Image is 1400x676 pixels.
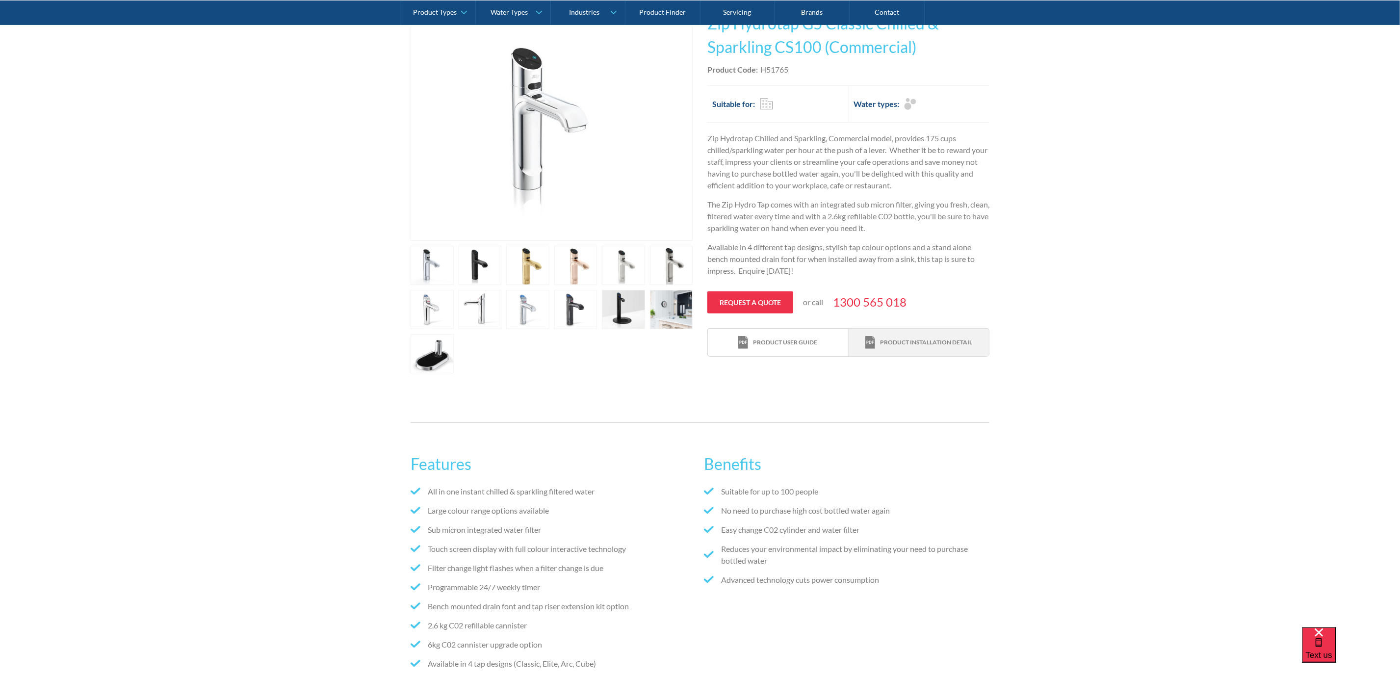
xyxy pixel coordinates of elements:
[704,486,989,497] li: Suitable for up to 100 people
[708,329,848,357] a: print iconProduct user guide
[880,338,972,347] div: Product installation detail
[411,543,696,555] li: Touch screen display with full colour interactive technology
[854,98,899,110] h2: Water types:
[411,505,696,517] li: Large colour range options available
[707,65,758,74] strong: Product Code:
[554,246,597,285] a: open lightbox
[803,296,823,308] p: or call
[865,336,875,349] img: print icon
[411,452,696,476] h2: Features
[411,524,696,536] li: Sub micron integrated water filter
[411,2,693,241] a: open lightbox
[459,290,502,329] a: open lightbox
[411,334,454,373] a: open lightbox
[411,290,454,329] a: open lightbox
[411,581,696,593] li: Programmable 24/7 weekly timer
[707,291,793,313] a: Request a quote
[833,293,907,311] a: 1300 565 018
[413,8,457,16] div: Product Types
[411,486,696,497] li: All in one instant chilled & sparkling filtered water
[707,132,989,191] p: Zip Hydrotap Chilled and Sparkling, Commercial model, provides 175 cups chilled/sparkling water p...
[704,452,989,476] h2: Benefits
[411,620,696,631] li: 2.6 kg C02 refillable cannister
[704,543,989,567] li: Reduces your environmental impact by eliminating your need to purchase bottled water
[569,8,599,16] div: Industries
[411,246,454,285] a: open lightbox
[849,329,989,357] a: print iconProduct installation detail
[704,524,989,536] li: Easy change C02 cylinder and water filter
[760,64,788,76] div: H51765
[602,290,645,329] a: open lightbox
[459,246,502,285] a: open lightbox
[707,12,989,59] h1: Zip Hydrotap G5 Classic Chilled & Sparkling CS100 (Commercial)
[712,98,755,110] h2: Suitable for:
[411,600,696,612] li: Bench mounted drain font and tap riser extension kit option
[707,241,989,277] p: Available in 4 different tap designs, stylish tap colour options and a stand alone bench mounted ...
[738,336,748,349] img: print icon
[704,574,989,586] li: Advanced technology cuts power consumption
[491,8,528,16] div: Water Types
[650,246,693,285] a: open lightbox
[506,246,549,285] a: open lightbox
[704,505,989,517] li: No need to purchase high cost bottled water again
[650,290,693,329] a: open lightbox
[411,562,696,574] li: Filter change light flashes when a filter change is due
[1302,627,1400,676] iframe: podium webchat widget bubble
[411,658,696,670] li: Available in 4 tap designs (Classic, Elite, Arc, Cube)
[506,290,549,329] a: open lightbox
[602,246,645,285] a: open lightbox
[707,199,989,234] p: The Zip Hydro Tap comes with an integrated sub micron filter, giving you fresh, clean, filtered w...
[411,639,696,650] li: 6kg C02 cannister upgrade option
[554,290,597,329] a: open lightbox
[454,2,649,240] img: Zip Hydrotap G5 Classic Chilled & Sparkling CS100 (Commercial)
[753,338,817,347] div: Product user guide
